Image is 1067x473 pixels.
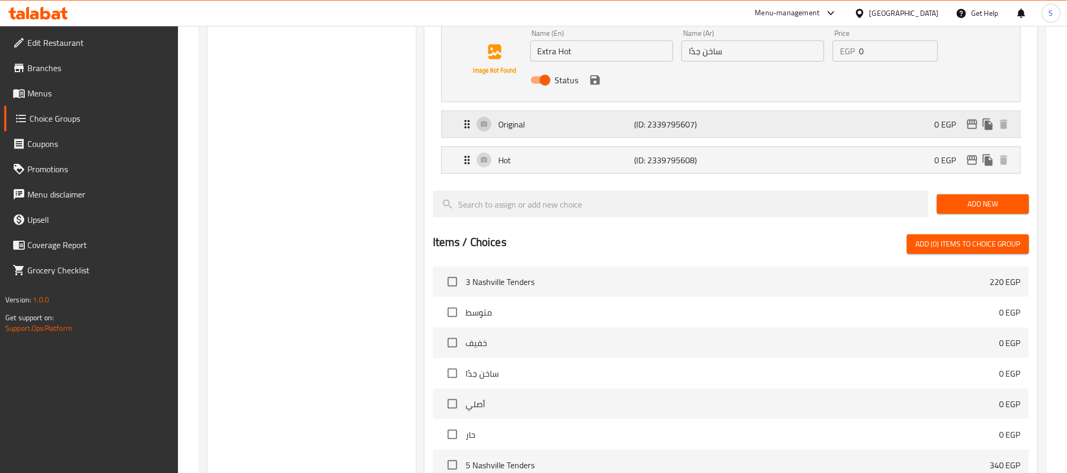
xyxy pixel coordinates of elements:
[996,152,1012,168] button: delete
[945,198,1021,211] span: Add New
[27,62,170,74] span: Branches
[934,154,964,166] p: 0 EGP
[4,106,178,131] a: Choice Groups
[27,137,170,150] span: Coupons
[4,55,178,81] a: Branches
[859,41,937,62] input: Please enter price
[441,393,463,415] span: Select choice
[461,26,528,93] img: Extra Hot
[4,258,178,283] a: Grocery Checklist
[840,45,855,57] p: EGP
[4,182,178,207] a: Menu disclaimer
[681,41,824,62] input: Enter name Ar
[755,7,820,19] div: Menu-management
[634,154,725,166] p: (ID: 2339795608)
[433,142,1029,178] li: Expand
[980,152,996,168] button: duplicate
[4,232,178,258] a: Coverage Report
[433,234,507,250] h2: Items / Choices
[915,238,1021,251] span: Add (0) items to choice group
[530,41,673,62] input: Enter name En
[441,301,463,323] span: Select choice
[999,367,1021,380] p: 0 EGP
[980,116,996,132] button: duplicate
[4,207,178,232] a: Upsell
[498,154,634,166] p: Hot
[466,367,999,380] span: ساخن جدًا
[937,194,1029,214] button: Add New
[433,106,1029,142] li: Expand
[555,74,579,86] span: Status
[27,188,170,201] span: Menu disclaimer
[441,362,463,385] span: Select choice
[934,118,964,131] p: 0 EGP
[466,459,990,471] span: 5 Nashville Tenders
[4,30,178,55] a: Edit Restaurant
[27,213,170,226] span: Upsell
[990,275,1021,288] p: 220 EGP
[4,81,178,106] a: Menus
[999,398,1021,410] p: 0 EGP
[29,112,170,125] span: Choice Groups
[466,306,999,319] span: متوسط
[5,293,31,307] span: Version:
[466,398,999,410] span: أصلي
[999,428,1021,441] p: 0 EGP
[27,36,170,49] span: Edit Restaurant
[27,239,170,251] span: Coverage Report
[466,337,999,349] span: خفيف
[587,72,603,88] button: save
[5,321,72,335] a: Support.OpsPlatform
[4,156,178,182] a: Promotions
[907,234,1029,254] button: Add (0) items to choice group
[441,332,463,354] span: Select choice
[999,306,1021,319] p: 0 EGP
[441,423,463,446] span: Select choice
[5,311,54,324] span: Get support on:
[27,87,170,100] span: Menus
[466,428,999,441] span: حار
[996,116,1012,132] button: delete
[964,152,980,168] button: edit
[4,131,178,156] a: Coupons
[33,293,49,307] span: 1.0.0
[498,118,634,131] p: Original
[441,271,463,293] span: Select choice
[27,264,170,277] span: Grocery Checklist
[27,163,170,175] span: Promotions
[990,459,1021,471] p: 340 EGP
[433,191,928,218] input: search
[999,337,1021,349] p: 0 EGP
[442,111,1020,137] div: Expand
[634,118,725,131] p: (ID: 2339795607)
[466,275,990,288] span: 3 Nashville Tenders
[442,147,1020,173] div: Expand
[964,116,980,132] button: edit
[1049,7,1053,19] span: S
[870,7,939,19] div: [GEOGRAPHIC_DATA]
